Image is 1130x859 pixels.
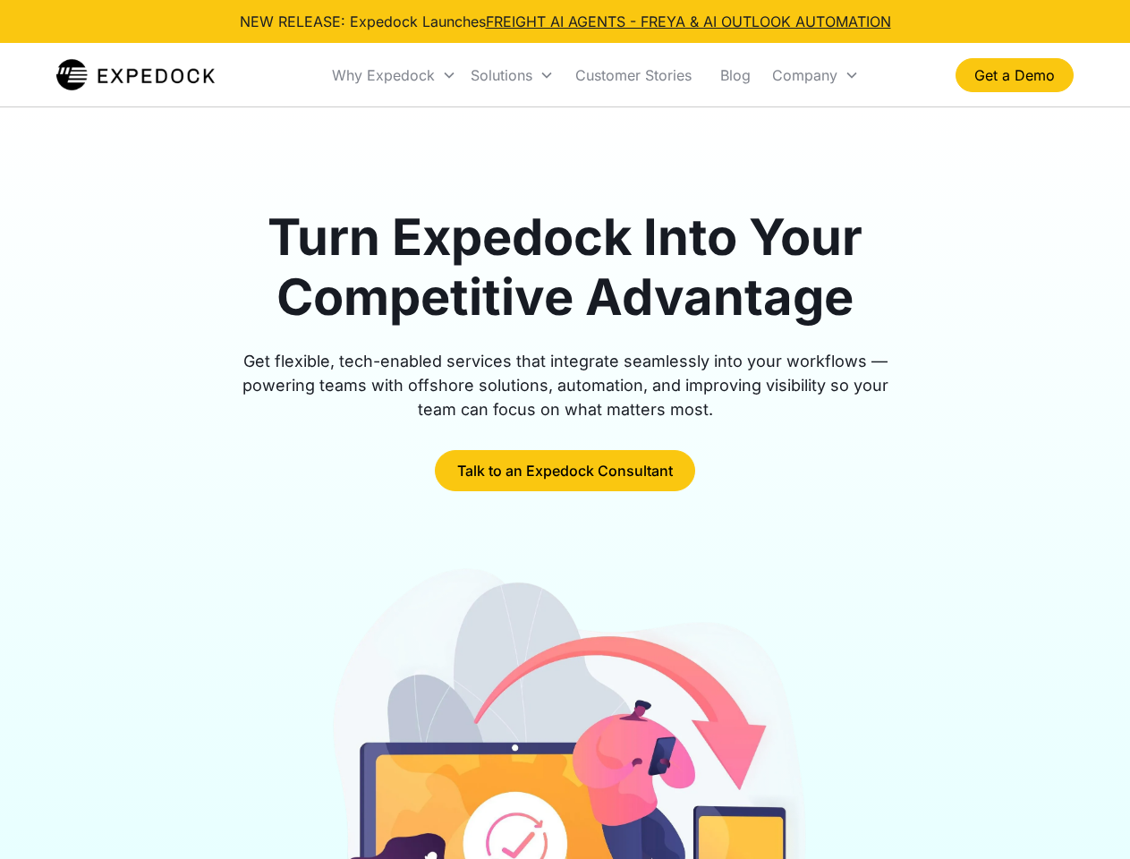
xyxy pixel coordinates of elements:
[471,66,532,84] div: Solutions
[222,208,909,327] h1: Turn Expedock Into Your Competitive Advantage
[222,349,909,421] div: Get flexible, tech-enabled services that integrate seamlessly into your workflows — powering team...
[956,58,1074,92] a: Get a Demo
[56,57,215,93] img: Expedock Logo
[435,450,695,491] a: Talk to an Expedock Consultant
[325,45,463,106] div: Why Expedock
[765,45,866,106] div: Company
[332,66,435,84] div: Why Expedock
[486,13,891,30] a: FREIGHT AI AGENTS - FREYA & AI OUTLOOK AUTOMATION
[772,66,837,84] div: Company
[463,45,561,106] div: Solutions
[561,45,706,106] a: Customer Stories
[706,45,765,106] a: Blog
[1041,773,1130,859] iframe: Chat Widget
[56,57,215,93] a: home
[240,11,891,32] div: NEW RELEASE: Expedock Launches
